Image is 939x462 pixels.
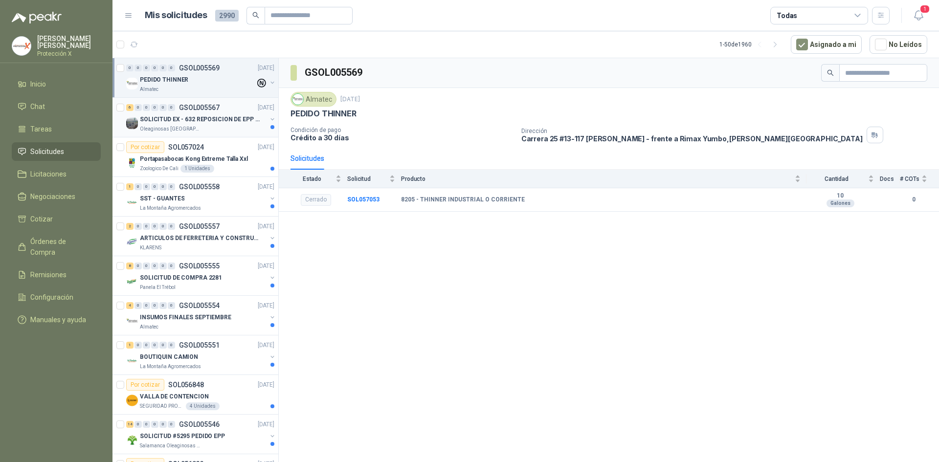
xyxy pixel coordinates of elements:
span: Cantidad [806,176,866,182]
a: Remisiones [12,265,101,284]
span: 1 [919,4,930,14]
b: 0 [900,195,927,204]
p: INSUMOS FINALES SEPTIEMBRE [140,313,231,322]
span: Chat [30,101,45,112]
img: Company Logo [12,37,31,55]
img: Company Logo [126,117,138,129]
div: 0 [168,263,175,269]
div: 0 [168,302,175,309]
div: 14 [126,421,134,428]
div: 0 [143,223,150,230]
div: 6 [126,104,134,111]
span: 2990 [215,10,239,22]
a: 1 0 0 0 0 0 GSOL005558[DATE] Company LogoSST - GUANTESLa Montaña Agromercados [126,181,276,212]
span: Producto [401,176,793,182]
button: Asignado a mi [791,35,862,54]
p: GSOL005557 [179,223,220,230]
p: GSOL005558 [179,183,220,190]
p: SOL056848 [168,381,204,388]
p: [DATE] [258,301,274,310]
div: 0 [159,342,167,349]
p: GSOL005551 [179,342,220,349]
img: Company Logo [126,78,138,89]
p: Carrera 25 #13-117 [PERSON_NAME] - frente a Rimax Yumbo , [PERSON_NAME][GEOGRAPHIC_DATA] [521,134,863,143]
div: 2 [126,223,134,230]
p: [PERSON_NAME] [PERSON_NAME] [37,35,101,49]
p: Salamanca Oleaginosas SAS [140,442,201,450]
p: PEDIDO THINNER [140,75,188,85]
div: Por cotizar [126,379,164,391]
a: Manuales y ayuda [12,310,101,329]
p: SEGURIDAD PROVISER LTDA [140,402,184,410]
button: No Leídos [870,35,927,54]
div: 0 [159,263,167,269]
span: Remisiones [30,269,67,280]
p: [DATE] [258,64,274,73]
p: PEDIDO THINNER [291,109,356,119]
div: Almatec [291,92,336,107]
div: 4 [126,302,134,309]
p: GSOL005555 [179,263,220,269]
span: Inicio [30,79,46,89]
div: 8 [126,263,134,269]
img: Company Logo [126,315,138,327]
a: 0 0 0 0 0 0 GSOL005569[DATE] Company LogoPEDIDO THINNERAlmatec [126,62,276,93]
span: Solicitud [347,176,387,182]
div: 0 [143,65,150,71]
th: # COTs [900,170,939,188]
img: Logo peakr [12,12,62,23]
span: Órdenes de Compra [30,236,91,258]
h1: Mis solicitudes [145,8,207,22]
p: Oleaginosas [GEOGRAPHIC_DATA][PERSON_NAME] [140,125,201,133]
a: Por cotizarSOL056848[DATE] Company LogoVALLA DE CONTENCIONSEGURIDAD PROVISER LTDA4 Unidades [112,375,278,415]
p: SOLICITUD #5295 PEDIDO EPP [140,432,225,441]
div: 0 [143,342,150,349]
p: [DATE] [258,420,274,429]
img: Company Logo [126,434,138,446]
b: 10 [806,192,874,200]
img: Company Logo [126,197,138,208]
p: GSOL005567 [179,104,220,111]
p: Protección X [37,51,101,57]
p: GSOL005546 [179,421,220,428]
div: 0 [134,65,142,71]
a: Órdenes de Compra [12,232,101,262]
div: 0 [134,104,142,111]
div: 0 [143,104,150,111]
p: [DATE] [340,95,360,104]
span: Negociaciones [30,191,75,202]
div: 0 [151,421,158,428]
span: Solicitudes [30,146,64,157]
div: 1 - 50 de 1960 [719,37,783,52]
span: Tareas [30,124,52,134]
div: Todas [777,10,797,21]
div: 1 [126,183,134,190]
div: 0 [159,104,167,111]
div: 0 [134,421,142,428]
div: 0 [151,65,158,71]
span: Manuales y ayuda [30,314,86,325]
a: 8 0 0 0 0 0 GSOL005555[DATE] Company LogoSOLICITUD DE COMPRA 2281Panela El Trébol [126,260,276,291]
a: Tareas [12,120,101,138]
p: KLARENS [140,244,161,252]
div: 0 [151,223,158,230]
p: [DATE] [258,380,274,390]
div: 0 [159,302,167,309]
a: Chat [12,97,101,116]
a: Configuración [12,288,101,307]
img: Company Logo [126,157,138,169]
p: GSOL005569 [179,65,220,71]
a: SOL057053 [347,196,380,203]
p: VALLA DE CONTENCION [140,392,209,401]
p: Panela El Trébol [140,284,176,291]
div: 0 [134,263,142,269]
div: 0 [134,183,142,190]
p: SST - GUANTES [140,194,184,203]
img: Company Logo [292,94,303,105]
span: Licitaciones [30,169,67,179]
th: Cantidad [806,170,880,188]
p: [DATE] [258,143,274,152]
th: Docs [880,170,900,188]
div: Solicitudes [291,153,324,164]
p: Condición de pago [291,127,514,133]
